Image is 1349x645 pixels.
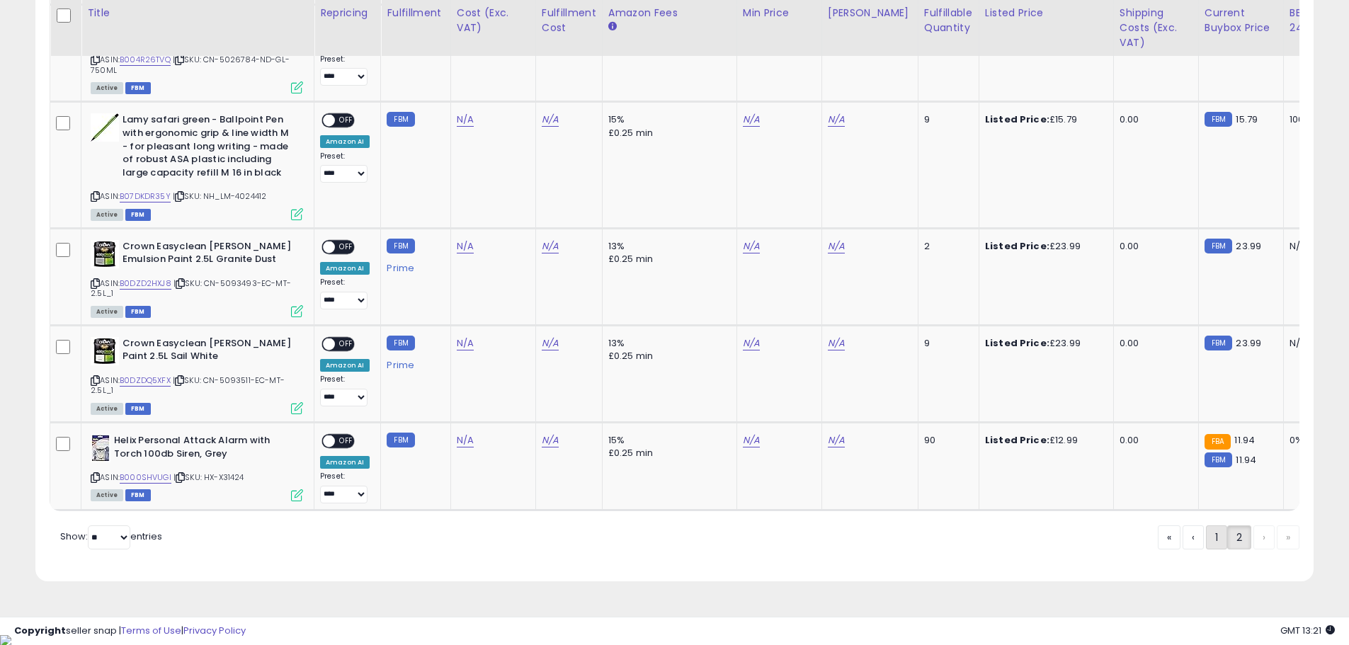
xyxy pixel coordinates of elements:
[91,113,119,142] img: 31tRe64cNJL._SL40_.jpg
[743,336,760,350] a: N/A
[123,240,295,270] b: Crown Easyclean [PERSON_NAME] Emulsion Paint 2.5L Granite Dust
[320,55,370,86] div: Preset:
[91,240,119,268] img: 41OtujPsJiL._SL40_.jpg
[173,472,244,483] span: | SKU: HX-X31424
[91,489,123,501] span: All listings currently available for purchase on Amazon
[1205,452,1232,467] small: FBM
[985,6,1108,21] div: Listed Price
[924,240,968,253] div: 2
[608,434,726,447] div: 15%
[924,337,968,350] div: 9
[120,190,171,202] a: B07DKDR35Y
[125,209,151,221] span: FBM
[1290,6,1341,35] div: BB Share 24h.
[335,338,358,350] span: OFF
[335,115,358,127] span: OFF
[1290,434,1336,447] div: 0%
[91,113,303,218] div: ASIN:
[387,112,414,127] small: FBM
[743,6,816,21] div: Min Price
[542,6,596,35] div: Fulfillment Cost
[125,403,151,415] span: FBM
[1236,113,1258,126] span: 15.79
[985,336,1049,350] b: Listed Price:
[120,472,171,484] a: B000SHVUGI
[828,6,912,21] div: [PERSON_NAME]
[1205,6,1277,35] div: Current Buybox Price
[120,278,171,290] a: B0DZD2HXJ8
[91,434,110,462] img: 41jMrc5tiOL._SL40_.jpg
[457,336,474,350] a: N/A
[1290,240,1336,253] div: N/A
[828,113,845,127] a: N/A
[608,6,731,21] div: Amazon Fees
[114,434,286,464] b: Helix Personal Attack Alarm with Torch 100db Siren, Grey
[173,190,266,202] span: | SKU: NH_LM-4024412
[91,209,123,221] span: All listings currently available for purchase on Amazon
[320,278,370,309] div: Preset:
[91,306,123,318] span: All listings currently available for purchase on Amazon
[1236,453,1256,467] span: 11.94
[387,257,439,274] div: Prime
[743,113,760,127] a: N/A
[387,6,444,21] div: Fulfillment
[1205,239,1232,253] small: FBM
[608,253,726,266] div: £0.25 min
[985,337,1103,350] div: £23.99
[542,336,559,350] a: N/A
[743,239,760,253] a: N/A
[1280,624,1335,637] span: 2025-09-11 13:21 GMT
[924,434,968,447] div: 90
[985,240,1103,253] div: £23.99
[320,456,370,469] div: Amazon AI
[1206,525,1227,549] a: 1
[91,240,303,316] div: ASIN:
[1205,434,1231,450] small: FBA
[1227,525,1251,549] a: 2
[125,306,151,318] span: FBM
[1120,240,1188,253] div: 0.00
[387,239,414,253] small: FBM
[457,239,474,253] a: N/A
[457,433,474,447] a: N/A
[457,6,530,35] div: Cost (Exc. VAT)
[457,113,474,127] a: N/A
[91,278,291,299] span: | SKU: CN-5093493-EC-MT-2.5L_1
[87,6,308,21] div: Title
[828,336,845,350] a: N/A
[608,21,617,33] small: Amazon Fees.
[924,6,973,35] div: Fulfillable Quantity
[91,337,119,365] img: 41BwznhHtUL._SL40_.jpg
[335,241,358,253] span: OFF
[320,6,375,21] div: Repricing
[1192,530,1195,544] span: ‹
[608,127,726,139] div: £0.25 min
[1120,337,1188,350] div: 0.00
[1290,113,1336,126] div: 100%
[60,530,162,543] span: Show: entries
[608,350,726,363] div: £0.25 min
[320,375,370,406] div: Preset:
[387,336,414,350] small: FBM
[1205,112,1232,127] small: FBM
[985,434,1103,447] div: £12.99
[91,82,123,94] span: All listings currently available for purchase on Amazon
[320,472,370,503] div: Preset:
[320,262,370,275] div: Amazon AI
[1234,433,1255,447] span: 11.94
[183,624,246,637] a: Privacy Policy
[91,54,290,75] span: | SKU: CN-5026784-ND-GL-750ML
[120,375,171,387] a: B0DZDQ5XFX
[542,113,559,127] a: N/A
[1120,113,1188,126] div: 0.00
[387,354,439,371] div: Prime
[1290,337,1336,350] div: N/A
[320,152,370,183] div: Preset:
[542,433,559,447] a: N/A
[120,54,171,66] a: B004R26TVQ
[608,240,726,253] div: 13%
[542,239,559,253] a: N/A
[828,433,845,447] a: N/A
[1167,530,1171,544] span: «
[14,624,246,638] div: seller snap | |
